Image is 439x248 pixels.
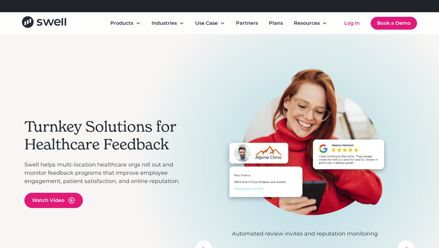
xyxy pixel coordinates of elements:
div: Watch Video [32,197,64,204]
a: open lightbox [24,193,83,208]
a: home [22,16,66,30]
a: Book a Demo [371,17,417,30]
div: Industries [147,17,189,29]
h2: Turnkey Solutions for Healthcare Feedback [24,118,189,153]
a: Plans [264,17,288,29]
a: Log In [338,17,366,29]
div: Products [105,17,145,29]
div: Resources [289,17,332,29]
div: 1 of 3 [195,68,415,238]
iframe: Chat Widget [409,219,439,248]
p: Swell helps multi-location healthcare orgs roll out and monitor feedback programs that improve em... [24,161,189,185]
div: Use Case [195,20,218,27]
div: Use Case [190,17,230,29]
div: Industries [152,20,177,27]
p: Automated review invites and reputation monitoring [195,230,415,238]
div: Resources [294,20,320,27]
div: Products [110,20,133,27]
a: Partners [231,17,263,29]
